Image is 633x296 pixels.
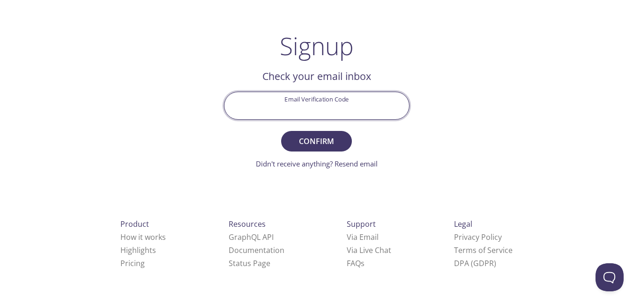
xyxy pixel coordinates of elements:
iframe: Help Scout Beacon - Open [596,263,624,291]
a: DPA (GDPR) [454,258,496,268]
a: Highlights [120,245,156,255]
span: Legal [454,219,472,229]
span: Resources [229,219,266,229]
a: GraphQL API [229,232,274,242]
a: Didn't receive anything? Resend email [256,159,378,168]
a: Privacy Policy [454,232,502,242]
span: Product [120,219,149,229]
a: Status Page [229,258,270,268]
a: Via Live Chat [347,245,391,255]
span: Confirm [291,135,341,148]
h1: Signup [280,32,354,60]
span: s [361,258,365,268]
h2: Check your email inbox [224,68,410,84]
a: Via Email [347,232,379,242]
button: Confirm [281,131,351,152]
a: Terms of Service [454,245,513,255]
a: Pricing [120,258,145,268]
a: Documentation [229,245,284,255]
a: How it works [120,232,166,242]
span: Support [347,219,376,229]
a: FAQ [347,258,365,268]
